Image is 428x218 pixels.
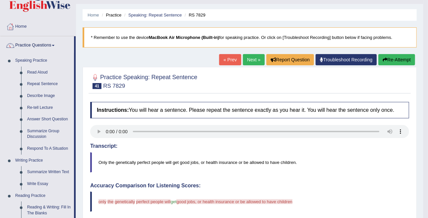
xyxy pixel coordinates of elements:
a: Speaking Practice [12,55,74,67]
blockquote: Only the genetically perfect people will get good jobs, or health insurance or be allowed to have... [90,152,409,172]
h4: Transcript: [90,143,409,149]
small: RS 7829 [103,83,125,89]
a: Reading Practice [12,190,74,202]
button: Report Question [266,54,314,65]
a: Home [0,17,76,34]
span: good jobs, or health insurance or be allowed to have children [176,199,292,204]
b: Instructions: [97,107,129,113]
a: Re-tell Lecture [24,102,74,114]
span: get [171,199,176,204]
h4: Accuracy Comparison for Listening Scores: [90,183,409,189]
a: Describe Image [24,90,74,102]
span: perfect people will [136,199,171,204]
h4: You will hear a sentence. Please repeat the sentence exactly as you hear it. You will hear the se... [90,102,409,118]
a: Repeat Sentence [24,78,74,90]
a: Read Aloud [24,67,74,78]
a: Speaking: Repeat Sentence [128,13,182,17]
a: « Prev [219,54,241,65]
b: MacBook Air Microphone (Built-in) [149,35,219,40]
a: Summarize Written Text [24,166,74,178]
span: 41 [93,83,101,89]
span: genetically [115,199,135,204]
a: Write Essay [24,178,74,190]
span: only [98,199,106,204]
a: Practice Questions [0,36,74,53]
h2: Practice Speaking: Repeat Sentence [90,73,197,89]
a: Writing Practice [12,155,74,167]
a: Home [88,13,99,17]
a: Troubleshoot Recording [316,54,377,65]
a: Respond To A Situation [24,143,74,155]
button: Re-Attempt [378,54,415,65]
li: RS 7829 [183,12,206,18]
a: Summarize Group Discussion [24,125,74,143]
a: Answer Short Question [24,113,74,125]
span: the [107,199,113,204]
li: Practice [100,12,121,18]
blockquote: * Remember to use the device for speaking practice. Or click on [Troubleshoot Recording] button b... [83,27,417,47]
a: Next » [243,54,265,65]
